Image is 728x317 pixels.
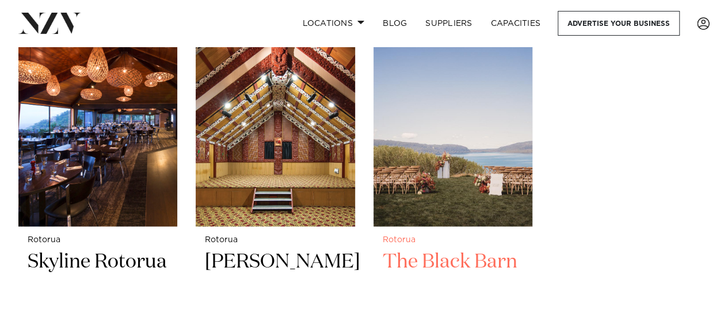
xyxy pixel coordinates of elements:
[383,236,523,245] small: Rotorua
[293,11,373,36] a: Locations
[18,13,81,33] img: nzv-logo.png
[373,11,416,36] a: BLOG
[558,11,680,36] a: Advertise your business
[416,11,481,36] a: SUPPLIERS
[482,11,550,36] a: Capacities
[28,236,168,245] small: Rotorua
[205,236,345,245] small: Rotorua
